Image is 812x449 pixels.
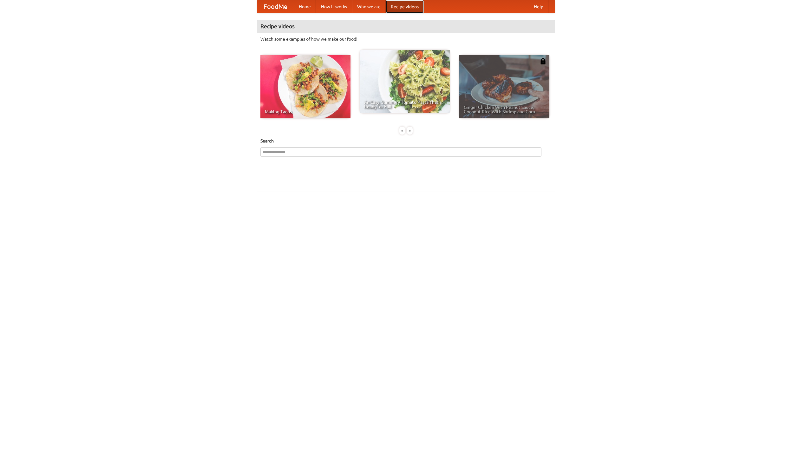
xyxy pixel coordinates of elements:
img: 483408.png [540,58,546,64]
div: » [407,127,413,135]
a: An Easy, Summery Tomato Pasta That's Ready for Fall [360,50,450,113]
a: Recipe videos [386,0,424,13]
h4: Recipe videos [257,20,555,33]
div: « [399,127,405,135]
a: Making Tacos [260,55,350,118]
span: Making Tacos [265,109,346,114]
p: Watch some examples of how we make our food! [260,36,552,42]
a: Who we are [352,0,386,13]
a: Home [294,0,316,13]
a: How it works [316,0,352,13]
span: An Easy, Summery Tomato Pasta That's Ready for Fall [364,100,445,109]
h5: Search [260,138,552,144]
a: FoodMe [257,0,294,13]
a: Help [529,0,548,13]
